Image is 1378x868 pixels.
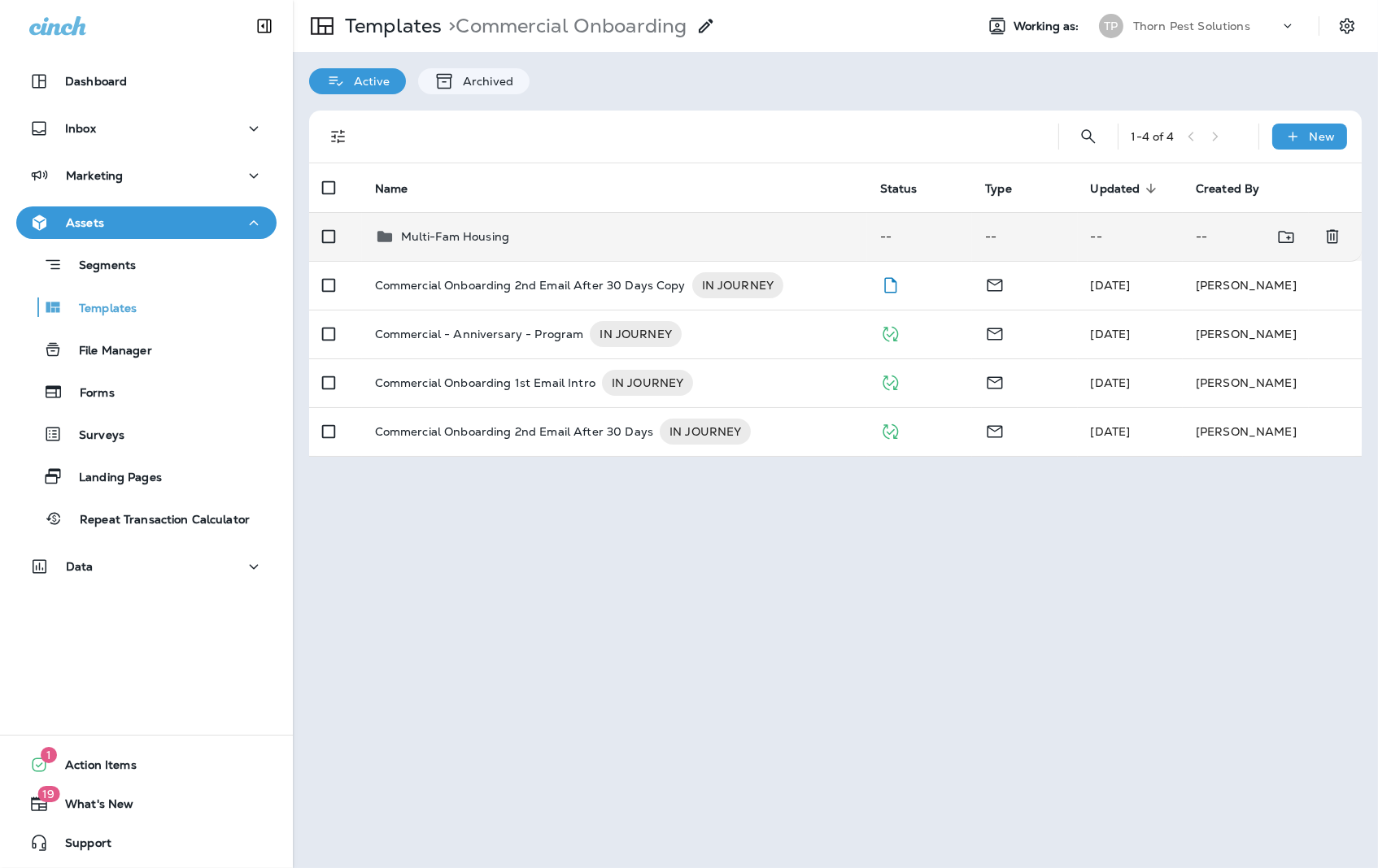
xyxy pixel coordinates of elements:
td: [PERSON_NAME] [1183,358,1362,407]
p: Repeat Transaction Calculator [63,513,250,528]
span: Created By [1196,181,1280,196]
button: Settings [1332,11,1362,41]
div: IN JOURNEY [602,370,693,396]
button: Marketing [16,159,277,192]
div: TP [1099,14,1123,38]
p: Commercial Onboarding 2nd Email After 30 Days Copy [375,272,686,298]
span: Email [985,276,1005,291]
p: Templates [63,302,137,317]
span: Kimberly Gleason [1091,375,1131,390]
td: -- [867,212,972,261]
button: Repeat Transaction Calculator [16,501,277,536]
span: Email [985,374,1005,388]
span: IN JOURNEY [692,277,783,293]
p: Assets [66,216,104,229]
p: Landing Pages [63,471,162,486]
button: 19What's New [16,788,277,820]
button: 1Action Items [16,749,277,781]
span: What's New [49,797,133,817]
span: Name [375,181,430,196]
span: Draft [880,276,900,291]
p: Commercial Onboarding 2nd Email After 30 Days [375,419,653,445]
span: Kimberly Gleason [1091,424,1131,439]
span: Working as: [1014,20,1083,33]
span: Email [985,325,1005,340]
span: Type [985,181,1033,196]
button: Forms [16,375,277,409]
p: Forms [63,386,115,401]
button: Move to folder [1270,220,1303,254]
button: Filters [322,120,355,153]
td: -- [1078,212,1183,261]
span: Action Items [49,758,137,778]
p: Archived [455,75,513,88]
span: IN JOURNEY [602,375,693,391]
div: 1 - 4 of 4 [1132,130,1175,143]
span: IN JOURNEY [660,423,751,440]
button: Segments [16,247,277,282]
span: Published [880,325,900,340]
p: Active [346,75,390,88]
td: [PERSON_NAME] [1183,310,1362,358]
button: File Manager [16,332,277,367]
span: 1 [41,747,57,763]
td: [PERSON_NAME] [1183,407,1362,456]
span: Updated [1091,182,1140,196]
p: Commercial - Anniversary - Program [375,321,584,347]
div: IN JOURNEY [660,419,751,445]
button: Templates [16,290,277,324]
span: 19 [37,786,59,802]
div: IN JOURNEY [590,321,681,347]
p: Segments [63,258,136,275]
p: Thorn Pest Solutions [1133,20,1250,33]
p: New [1310,130,1335,143]
span: Published [880,423,900,437]
span: Email [985,423,1005,437]
span: Kimberly Gleason [1091,327,1131,341]
span: Support [49,836,111,856]
p: Surveys [63,428,124,444]
button: Surveys [16,417,277,451]
button: Data [16,550,277,583]
p: Dashboard [65,75,127,88]
p: Multi-Fam Housing [401,230,509,243]
button: Delete [1316,220,1349,254]
p: Data [66,560,94,573]
p: Inbox [65,122,96,135]
span: Status [880,181,939,196]
span: Created By [1196,182,1259,196]
p: Commercial Onboarding [442,14,687,38]
button: Inbox [16,112,277,145]
button: Support [16,827,277,859]
div: IN JOURNEY [692,272,783,298]
button: Landing Pages [16,459,277,493]
button: Collapse Sidebar [242,10,287,42]
span: Kimberly Gleason [1091,278,1131,293]
td: [PERSON_NAME] [1183,261,1362,310]
p: Marketing [66,169,123,182]
td: -- [972,212,1077,261]
p: File Manager [63,344,152,359]
span: Published [880,374,900,388]
span: Type [985,182,1012,196]
button: Search Templates [1072,120,1105,153]
span: IN JOURNEY [590,326,681,342]
p: Templates [338,14,442,38]
button: Assets [16,206,277,239]
span: Updated [1091,181,1162,196]
td: -- [1183,212,1309,261]
button: Dashboard [16,65,277,98]
p: Commercial Onboarding 1st Email Intro [375,370,595,396]
span: Name [375,182,408,196]
span: Status [880,182,918,196]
